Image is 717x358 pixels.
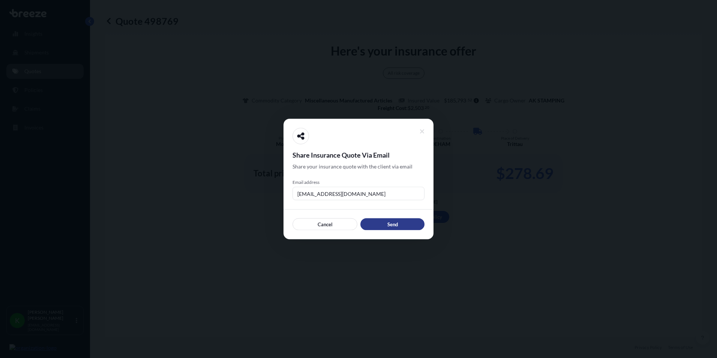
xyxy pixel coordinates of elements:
p: Send [387,221,398,228]
input: example@gmail.com [292,187,424,200]
button: Send [360,218,424,230]
p: Cancel [318,221,333,228]
span: Email address [292,179,424,185]
span: Share Insurance Quote Via Email [292,150,424,159]
button: Cancel [292,218,357,230]
span: Share your insurance quote with the client via email [292,163,412,170]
